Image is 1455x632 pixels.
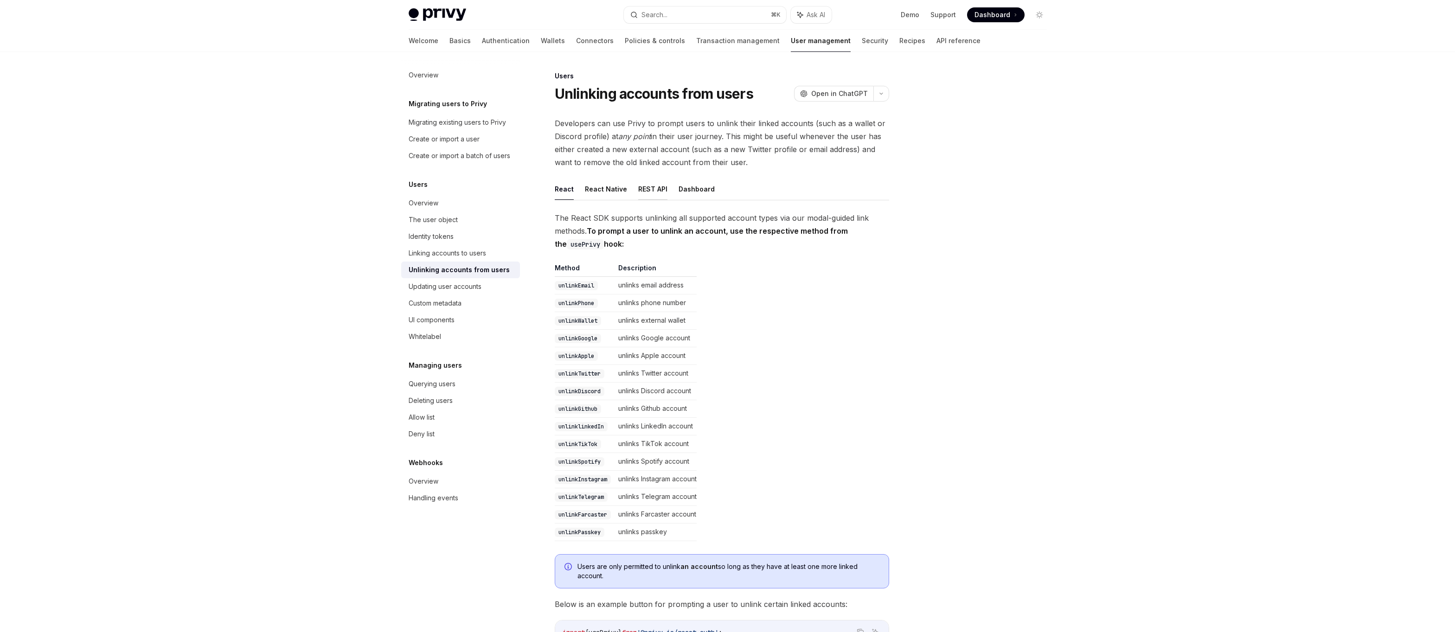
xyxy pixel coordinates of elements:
[899,30,925,52] a: Recipes
[811,89,868,98] span: Open in ChatGPT
[401,295,520,312] a: Custom metadata
[555,263,615,277] th: Method
[1032,7,1047,22] button: Toggle dark mode
[401,131,520,147] a: Create or import a user
[555,387,604,396] code: unlinkDiscord
[791,30,851,52] a: User management
[401,376,520,392] a: Querying users
[409,428,435,440] div: Deny list
[555,117,889,169] span: Developers can use Privy to prompt users to unlink their linked accounts (such as a wallet or Dis...
[401,426,520,442] a: Deny list
[638,178,667,200] button: REST API
[409,331,441,342] div: Whitelabel
[409,457,443,468] h5: Webhooks
[409,314,455,326] div: UI components
[936,30,981,52] a: API reference
[401,278,520,295] a: Updating user accounts
[555,351,598,361] code: unlinkApple
[555,440,601,449] code: unlinkTikTok
[615,263,697,277] th: Description
[641,9,667,20] div: Search...
[409,476,438,487] div: Overview
[555,404,601,414] code: unlinkGithub
[807,10,825,19] span: Ask AI
[615,400,697,418] td: unlinks Github account
[409,360,462,371] h5: Managing users
[401,328,520,345] a: Whitelabel
[555,211,889,250] span: The React SDK supports unlinking all supported account types via our modal-guided link methods.
[967,7,1025,22] a: Dashboard
[696,30,780,52] a: Transaction management
[625,30,685,52] a: Policies & controls
[409,281,481,292] div: Updating user accounts
[401,392,520,409] a: Deleting users
[401,490,520,506] a: Handling events
[555,71,889,81] div: Users
[930,10,956,19] a: Support
[615,523,697,541] td: unlinks passkey
[409,98,487,109] h5: Migrating users to Privy
[615,506,697,523] td: unlinks Farcaster account
[409,117,506,128] div: Migrating existing users to Privy
[615,330,697,347] td: unlinks Google account
[401,409,520,426] a: Allow list
[401,245,520,262] a: Linking accounts to users
[409,298,461,309] div: Custom metadata
[409,395,453,406] div: Deleting users
[409,412,435,423] div: Allow list
[555,85,753,102] h1: Unlinking accounts from users
[615,294,697,312] td: unlinks phone number
[577,562,879,581] span: Users are only permitted to unlink so long as they have at least one more linked account.
[409,8,466,21] img: light logo
[771,11,781,19] span: ⌘ K
[615,347,697,365] td: unlinks Apple account
[555,316,601,326] code: unlinkWallet
[624,6,786,23] button: Search...⌘K
[680,562,718,570] strong: an account
[615,277,697,294] td: unlinks email address
[541,30,565,52] a: Wallets
[555,598,889,611] span: Below is an example button for prompting a user to unlink certain linked accounts:
[555,492,608,502] code: unlinkTelegram
[555,334,601,343] code: unlinkGoogle
[576,30,614,52] a: Connectors
[615,488,697,506] td: unlinks Telegram account
[409,214,458,225] div: The user object
[555,281,598,290] code: unlinkEmail
[555,299,598,308] code: unlinkPhone
[555,422,608,431] code: unlinklinkedIn
[409,492,458,504] div: Handling events
[401,262,520,278] a: Unlinking accounts from users
[401,195,520,211] a: Overview
[555,510,611,519] code: unlinkFarcaster
[555,178,574,200] button: React
[401,67,520,83] a: Overview
[862,30,888,52] a: Security
[409,231,454,242] div: Identity tokens
[974,10,1010,19] span: Dashboard
[615,365,697,383] td: unlinks Twitter account
[401,312,520,328] a: UI components
[555,475,611,484] code: unlinkInstagram
[615,312,697,330] td: unlinks external wallet
[409,30,438,52] a: Welcome
[615,383,697,400] td: unlinks Discord account
[409,378,455,389] div: Querying users
[615,435,697,453] td: unlinks TikTok account
[555,528,604,537] code: unlinkPasskey
[679,178,715,200] button: Dashboard
[409,70,438,81] div: Overview
[401,147,520,164] a: Create or import a batch of users
[791,6,832,23] button: Ask AI
[555,457,604,466] code: unlinkSpotify
[564,563,574,572] svg: Info
[615,471,697,488] td: unlinks Instagram account
[555,369,604,378] code: unlinkTwitter
[409,248,486,259] div: Linking accounts to users
[585,178,627,200] button: React Native
[409,264,510,275] div: Unlinking accounts from users
[409,198,438,209] div: Overview
[555,226,848,249] strong: To prompt a user to unlink an account, use the respective method from the hook:
[615,453,697,471] td: unlinks Spotify account
[794,86,873,102] button: Open in ChatGPT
